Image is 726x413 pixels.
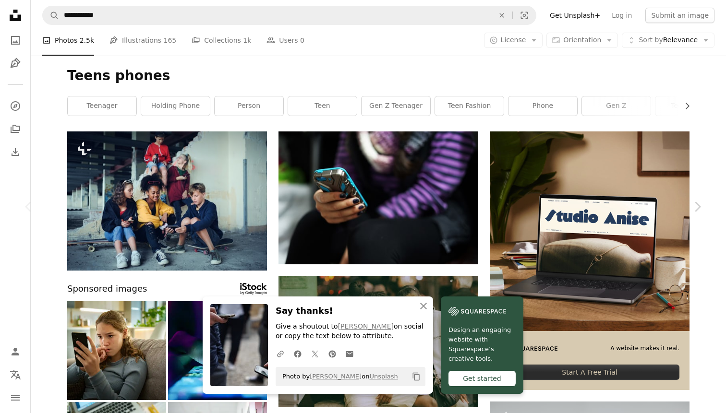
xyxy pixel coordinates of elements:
a: phone [508,96,577,116]
span: 165 [164,35,177,46]
button: scroll list to the right [678,96,690,116]
a: Explore [6,96,25,116]
a: Illustrations [6,54,25,73]
button: Submit an image [645,8,714,23]
form: Find visuals sitewide [42,6,536,25]
a: teenager [68,96,136,116]
span: Sponsored images [67,282,147,296]
a: [PERSON_NAME] [310,373,362,380]
a: Collections 1k [192,25,251,56]
a: Design an engaging website with Squarespace’s creative tools.Get started [441,296,523,394]
button: Search Unsplash [43,6,59,24]
button: License [484,33,543,48]
img: file-1606177908946-d1eed1cbe4f5image [448,304,506,319]
a: Share on Pinterest [324,344,341,363]
div: Get started [448,371,516,386]
a: Share on Twitter [306,344,324,363]
a: woman in purple and black stripe long sleeve shirt holding blue smartphone [278,193,478,202]
a: Share on Facebook [289,344,306,363]
span: 0 [300,35,304,46]
a: Share over email [341,344,358,363]
a: Users 0 [266,25,304,56]
a: teen fashion [435,96,504,116]
span: Photo by on [278,369,398,384]
span: Orientation [563,36,601,44]
img: Three people sitting together looking at a phone. [278,276,478,407]
a: Front view of group of teenagers gang sitting indoors in abandoned building, using smartphones. [67,196,267,205]
a: teen [288,96,357,116]
button: Visual search [513,6,536,24]
span: Relevance [639,35,698,45]
a: gen z teenager [362,96,430,116]
button: Menu [6,388,25,407]
a: Download History [6,142,25,162]
a: person [215,96,283,116]
img: Front view of group of teenagers gang sitting indoors in abandoned building, using smartphones. [67,131,267,271]
span: Sort by [639,36,663,44]
a: [PERSON_NAME] [338,322,394,330]
span: A website makes it real. [610,344,679,353]
a: Photos [6,31,25,50]
img: woman in purple and black stripe long sleeve shirt holding blue smartphone [278,131,478,264]
a: Illustrations 165 [109,25,176,56]
a: A website makes it real.Start A Free Trial [490,131,690,390]
button: Sort byRelevance [622,33,714,48]
button: Clear [491,6,512,24]
h1: Teens phones [67,67,690,84]
span: Design an engaging website with Squarespace’s creative tools. [448,325,516,364]
a: Get Unsplash+ [544,8,606,23]
a: holding phone [141,96,210,116]
button: Copy to clipboard [408,368,424,385]
img: file-1705255347840-230a6ab5bca9image [500,344,557,353]
span: 1k [243,35,251,46]
p: Give a shoutout to on social or copy the text below to attribute. [276,322,425,341]
a: Collections [6,119,25,139]
div: Start A Free Trial [500,365,679,380]
img: Telephone, Mobile Phone, Hand, Smart Phone, Template,Social media,Social, media, Marketing, , Soc... [168,301,267,400]
a: Log in / Sign up [6,342,25,361]
a: gen z [582,96,651,116]
h3: Say thanks! [276,304,425,318]
a: Log in [606,8,638,23]
button: Language [6,365,25,384]
img: file-1705123271268-c3eaf6a79b21image [490,131,690,331]
a: technology [655,96,724,116]
span: License [501,36,526,44]
button: Orientation [546,33,618,48]
img: Portrait of a nervous teen girl looking at her smartphone biting her nails worried about bad news [67,301,166,400]
a: Next [668,161,726,253]
a: Unsplash [369,373,398,380]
